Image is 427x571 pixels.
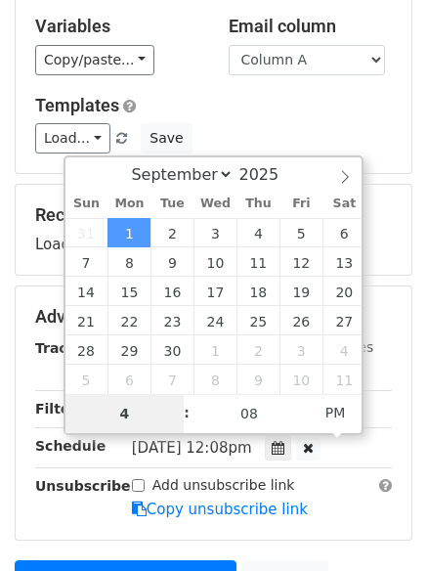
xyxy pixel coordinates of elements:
span: Wed [193,198,236,210]
span: September 30, 2025 [150,335,193,365]
span: September 16, 2025 [150,277,193,306]
span: September 9, 2025 [150,247,193,277]
span: September 12, 2025 [279,247,322,277]
span: : [184,393,190,432]
span: Fri [279,198,322,210]
span: September 23, 2025 [150,306,193,335]
strong: Tracking [35,340,101,356]
a: Copy unsubscribe link [132,501,308,518]
span: September 4, 2025 [236,218,279,247]
span: Sun [65,198,108,210]
span: September 17, 2025 [193,277,236,306]
a: Load... [35,123,110,154]
span: October 11, 2025 [322,365,365,394]
input: Year [234,165,304,184]
span: September 24, 2025 [193,306,236,335]
span: October 6, 2025 [107,365,150,394]
iframe: Chat Widget [329,477,427,571]
span: September 27, 2025 [322,306,365,335]
div: Loading... [35,204,392,255]
span: September 7, 2025 [65,247,108,277]
span: October 10, 2025 [279,365,322,394]
span: September 29, 2025 [107,335,150,365]
span: Mon [107,198,150,210]
h5: Advanced [35,306,392,328]
span: September 14, 2025 [65,277,108,306]
h5: Email column [229,16,393,37]
span: October 7, 2025 [150,365,193,394]
strong: Unsubscribe [35,478,131,494]
a: Copy/paste... [35,45,154,75]
span: August 31, 2025 [65,218,108,247]
a: Templates [35,95,119,115]
span: October 1, 2025 [193,335,236,365]
span: September 8, 2025 [107,247,150,277]
input: Hour [65,394,185,433]
span: October 3, 2025 [279,335,322,365]
input: Minute [190,394,309,433]
span: September 5, 2025 [279,218,322,247]
button: Save [141,123,192,154]
span: September 10, 2025 [193,247,236,277]
strong: Filters [35,401,85,417]
label: Add unsubscribe link [152,475,295,496]
span: October 8, 2025 [193,365,236,394]
span: September 28, 2025 [65,335,108,365]
span: Thu [236,198,279,210]
span: September 18, 2025 [236,277,279,306]
span: September 26, 2025 [279,306,322,335]
span: September 22, 2025 [107,306,150,335]
span: Tue [150,198,193,210]
span: September 1, 2025 [107,218,150,247]
span: September 6, 2025 [322,218,365,247]
span: September 15, 2025 [107,277,150,306]
span: Click to toggle [309,393,363,432]
span: September 20, 2025 [322,277,365,306]
span: October 4, 2025 [322,335,365,365]
span: September 25, 2025 [236,306,279,335]
span: Sat [322,198,365,210]
span: September 13, 2025 [322,247,365,277]
span: September 21, 2025 [65,306,108,335]
span: October 9, 2025 [236,365,279,394]
span: September 19, 2025 [279,277,322,306]
span: September 11, 2025 [236,247,279,277]
span: [DATE] 12:08pm [132,439,252,457]
span: October 2, 2025 [236,335,279,365]
span: September 3, 2025 [193,218,236,247]
h5: Recipients [35,204,392,226]
span: September 2, 2025 [150,218,193,247]
span: October 5, 2025 [65,365,108,394]
strong: Schedule [35,438,106,454]
h5: Variables [35,16,199,37]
